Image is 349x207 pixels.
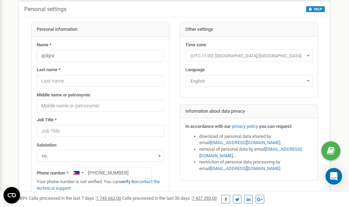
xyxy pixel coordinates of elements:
[259,124,292,129] strong: you can request:
[37,92,91,98] label: Middle name or patronymic
[37,50,164,62] input: Name
[70,167,152,179] input: +1-800-555-55-55
[199,159,313,172] li: restriction of personal data processing by email .
[188,76,310,86] span: English
[37,67,61,73] label: Last name *
[24,6,66,12] h5: Personal settings
[188,51,310,61] span: (UTC-11:00) Pacific/Midway
[37,142,56,149] label: Salutation
[185,67,205,73] label: Language
[37,117,57,123] label: Job Title *
[37,75,164,87] input: Last name
[122,196,217,201] span: Calls processed in the last 30 days :
[185,124,231,129] strong: In accordance with our
[185,50,313,62] span: (UTC-11:00) Pacific/Midway
[185,42,206,48] label: Time zone
[210,140,280,145] a: [EMAIL_ADDRESS][DOMAIN_NAME]
[37,170,68,177] label: Phone number *
[96,196,121,201] u: 1 745 662,00
[37,42,52,48] label: Name *
[199,146,313,159] li: removal of personal data by email ,
[37,179,164,191] p: Your phone number is not verified. You can or
[180,105,318,119] div: Information about data privacy
[37,100,164,112] input: Middle name or patronymic
[3,187,20,204] button: Open CMP widget
[192,196,217,201] u: 7 427 293,00
[39,151,162,161] span: Mr.
[37,150,164,162] span: Mr.
[70,167,86,178] div: Telephone country code
[306,6,325,12] button: HELP
[31,23,169,37] div: Personal information
[37,179,160,191] a: contact the technical support
[29,196,121,201] span: Calls processed in the last 7 days :
[199,133,313,146] li: download of personal data shared by email ,
[185,75,313,87] span: English
[180,23,318,37] div: Other settings
[120,179,134,184] a: verify it
[37,125,164,137] input: Job Title
[199,147,302,158] a: [EMAIL_ADDRESS][DOMAIN_NAME]
[232,124,258,129] a: privacy policy
[210,166,280,171] a: [EMAIL_ADDRESS][DOMAIN_NAME]
[325,168,342,185] div: Open Intercom Messenger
